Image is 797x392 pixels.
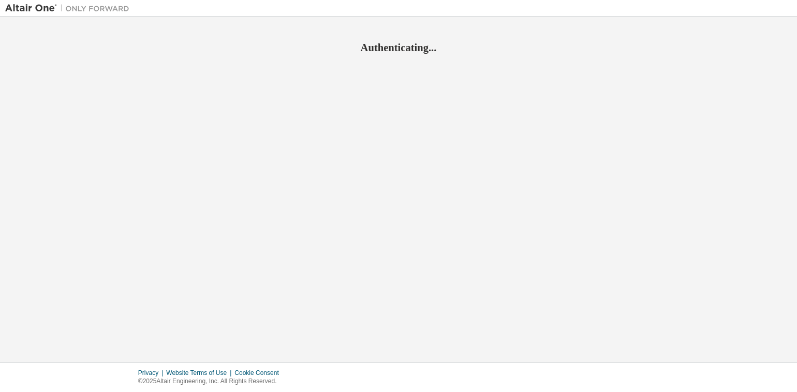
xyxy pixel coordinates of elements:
[138,377,285,386] p: © 2025 Altair Engineering, Inc. All Rights Reserved.
[166,369,234,377] div: Website Terms of Use
[5,41,792,54] h2: Authenticating...
[5,3,135,13] img: Altair One
[138,369,166,377] div: Privacy
[234,369,285,377] div: Cookie Consent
